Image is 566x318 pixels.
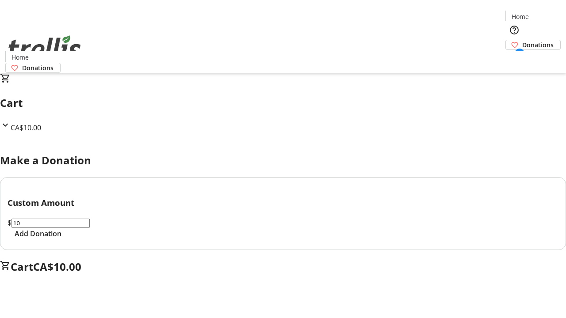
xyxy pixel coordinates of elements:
[6,53,34,62] a: Home
[22,63,54,72] span: Donations
[506,12,534,21] a: Home
[5,63,61,73] a: Donations
[15,228,61,239] span: Add Donation
[512,12,529,21] span: Home
[11,123,41,132] span: CA$10.00
[505,50,523,68] button: Cart
[8,228,69,239] button: Add Donation
[11,219,90,228] input: Donation Amount
[8,218,11,227] span: $
[522,40,554,49] span: Donations
[505,21,523,39] button: Help
[8,197,558,209] h3: Custom Amount
[5,26,84,70] img: Orient E2E Organization YNnWEHQYu8's Logo
[33,259,81,274] span: CA$10.00
[505,40,561,50] a: Donations
[11,53,29,62] span: Home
